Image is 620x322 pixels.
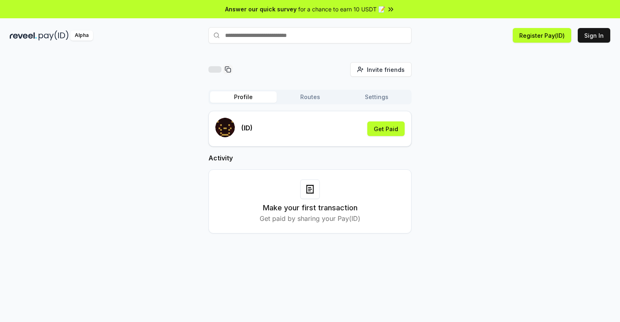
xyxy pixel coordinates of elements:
[210,91,277,103] button: Profile
[367,121,405,136] button: Get Paid
[39,30,69,41] img: pay_id
[263,202,358,214] h3: Make your first transaction
[277,91,343,103] button: Routes
[513,28,571,43] button: Register Pay(ID)
[343,91,410,103] button: Settings
[241,123,253,133] p: (ID)
[350,62,412,77] button: Invite friends
[298,5,385,13] span: for a chance to earn 10 USDT 📝
[578,28,610,43] button: Sign In
[70,30,93,41] div: Alpha
[260,214,360,223] p: Get paid by sharing your Pay(ID)
[225,5,297,13] span: Answer our quick survey
[367,65,405,74] span: Invite friends
[10,30,37,41] img: reveel_dark
[208,153,412,163] h2: Activity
